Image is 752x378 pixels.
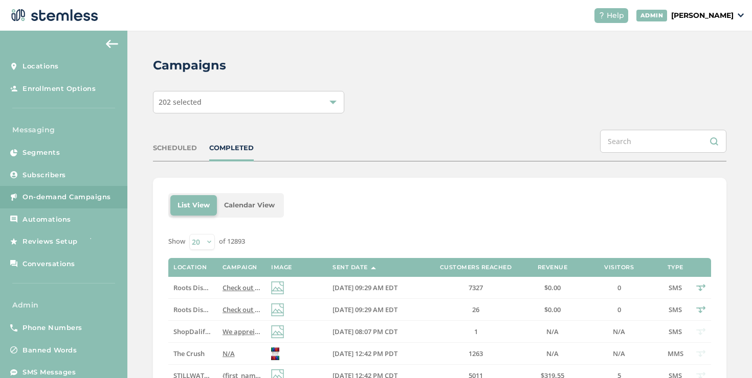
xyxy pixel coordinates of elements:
label: SMS [665,305,685,314]
span: Segments [23,148,60,158]
span: 0 [617,305,621,314]
label: Campaign [223,264,257,271]
label: ShopDalifornia [173,327,212,336]
span: N/A [613,349,625,358]
label: Visitors [604,264,634,271]
label: Roots Dispensary - Rec [173,283,212,292]
span: SMS [669,327,682,336]
label: $0.00 [532,305,573,314]
label: Check out our new deals at Roots! Reply END to cancel [223,283,261,292]
label: N/A [223,349,261,358]
label: 08/11/2025 12:42 PM PDT [333,349,419,358]
label: N/A [532,349,573,358]
label: Sent Date [333,264,368,271]
label: Customers Reached [440,264,512,271]
label: We appreicate your continued support, we’ve grown and improved. Expect faster delivery, more driv... [223,327,261,336]
label: Image [271,264,292,271]
span: [DATE] 12:42 PM PDT [333,349,397,358]
span: The Crush [173,349,205,358]
label: Roots Dispensary - Med [173,305,212,314]
label: 08/12/2025 09:29 AM EDT [333,283,419,292]
label: N/A [583,349,655,358]
span: Locations [23,61,59,72]
span: 1 [474,327,478,336]
span: Help [607,10,624,21]
label: MMS [665,349,685,358]
div: ADMIN [636,10,668,21]
label: N/A [532,327,573,336]
label: SMS [665,283,685,292]
span: [DATE] 09:29 AM EDT [333,283,397,292]
label: The Crush [173,349,212,358]
label: 7327 [430,283,522,292]
label: 0 [583,283,655,292]
span: Reviews Setup [23,237,78,247]
p: [PERSON_NAME] [671,10,734,21]
label: SMS [665,327,685,336]
span: 0 [617,283,621,292]
span: Roots Dispensary - Med [173,305,248,314]
img: ZapjbbpX3Rpip5McaiMqMjBVOpz3v1sed7.jpg [271,347,279,360]
label: Show [168,237,185,247]
label: 08/11/2025 08:07 PM CDT [333,327,419,336]
span: MMS [668,349,683,358]
span: $0.00 [544,305,561,314]
label: 1263 [430,349,522,358]
label: 0 [583,305,655,314]
span: On-demand Campaigns [23,192,111,202]
span: [DATE] 09:29 AM EDT [333,305,397,314]
label: Location [173,264,207,271]
span: N/A [546,349,559,358]
img: icon-help-white-03924b79.svg [599,12,605,18]
span: N/A [613,327,625,336]
span: Phone Numbers [23,323,82,333]
span: [DATE] 08:07 PM CDT [333,327,397,336]
span: 7327 [469,283,483,292]
span: Subscribers [23,170,66,180]
input: Search [600,130,726,153]
img: icon-img-d887fa0c.svg [271,303,284,316]
span: N/A [223,349,235,358]
span: SMS [669,305,682,314]
span: N/A [546,327,559,336]
img: glitter-stars-b7820f95.gif [85,231,106,252]
div: COMPLETED [209,143,254,153]
span: ShopDalifornia [173,327,223,336]
h2: Campaigns [153,56,226,75]
span: SMS Messages [23,367,76,377]
li: List View [170,195,217,216]
img: logo-dark-0685b13c.svg [8,5,98,26]
span: SMS [669,283,682,292]
iframe: Chat Widget [701,329,752,378]
span: Check out our new deals at Roots! Reply END to cancel [223,283,393,292]
span: 1263 [469,349,483,358]
label: N/A [583,327,655,336]
img: icon-sort-1e1d7615.svg [371,267,376,269]
label: 1 [430,327,522,336]
span: Automations [23,215,71,225]
img: icon-img-d887fa0c.svg [271,325,284,338]
div: SCHEDULED [153,143,197,153]
span: Banned Words [23,345,77,356]
span: $0.00 [544,283,561,292]
li: Calendar View [217,195,282,216]
span: Roots Dispensary - Rec [173,283,245,292]
img: icon-arrow-back-accent-c549486e.svg [106,40,118,48]
label: Type [668,264,683,271]
label: Check out our new deals at Roots! Reply END to cancel [223,305,261,314]
span: 26 [472,305,479,314]
label: of 12893 [219,237,245,247]
span: Conversations [23,259,75,269]
img: icon-img-d887fa0c.svg [271,281,284,294]
span: Check out our new deals at Roots! Reply END to cancel [223,305,393,314]
img: icon_down-arrow-small-66adaf34.svg [738,13,744,17]
span: Enrollment Options [23,84,96,94]
label: 26 [430,305,522,314]
label: 08/12/2025 09:29 AM EDT [333,305,419,314]
label: Revenue [538,264,568,271]
label: $0.00 [532,283,573,292]
span: 202 selected [159,97,202,107]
